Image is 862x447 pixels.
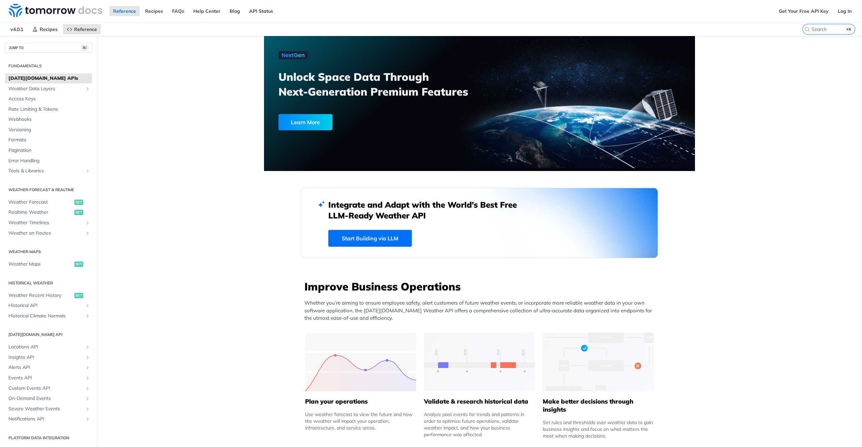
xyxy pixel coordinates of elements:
a: Weather on RoutesShow subpages for Weather on Routes [5,228,92,238]
span: Insights API [8,354,83,361]
a: [DATE][DOMAIN_NAME] APIs [5,73,92,83]
h2: [DATE][DOMAIN_NAME] API [5,332,92,338]
span: Access Keys [8,96,90,102]
span: Formats [8,137,90,143]
span: Error Handling [8,158,90,164]
svg: Search [804,27,810,32]
span: ⌘/ [81,45,88,51]
span: On-Demand Events [8,395,83,402]
a: Help Center [190,6,224,16]
a: Historical APIShow subpages for Historical API [5,301,92,311]
span: Weather Forecast [8,199,73,206]
span: get [74,293,83,298]
span: Alerts API [8,364,83,371]
span: get [74,210,83,215]
a: Insights APIShow subpages for Insights API [5,352,92,363]
button: Show subpages for Tools & Libraries [85,168,90,174]
span: Historical API [8,302,83,309]
span: v4.0.1 [7,24,27,34]
h2: Weather Forecast & realtime [5,187,92,193]
a: Versioning [5,125,92,135]
a: Weather TimelinesShow subpages for Weather Timelines [5,218,92,228]
button: Show subpages for Alerts API [85,365,90,370]
button: Show subpages for Weather Timelines [85,220,90,226]
a: Tools & LibrariesShow subpages for Tools & Libraries [5,166,92,176]
span: Weather Timelines [8,219,83,226]
span: get [74,200,83,205]
h2: Weather Maps [5,249,92,255]
img: 39565e8-group-4962x.svg [305,333,416,391]
p: Whether you’re aiming to ensure employee safety, alert customers of future weather events, or inc... [304,299,658,322]
a: Alerts APIShow subpages for Alerts API [5,363,92,373]
h3: Unlock Space Data Through Next-Generation Premium Features [278,69,487,99]
h2: Platform DATA integration [5,435,92,441]
button: Show subpages for Historical Climate Normals [85,313,90,319]
a: Realtime Weatherget [5,207,92,217]
h2: Fundamentals [5,63,92,69]
span: Events API [8,375,83,381]
a: Notifications APIShow subpages for Notifications API [5,414,92,424]
span: Weather Data Layers [8,85,83,92]
a: Reference [63,24,101,34]
a: On-Demand EventsShow subpages for On-Demand Events [5,393,92,404]
a: Recipes [29,24,61,34]
a: Weather Data LayersShow subpages for Weather Data Layers [5,84,92,94]
button: Show subpages for Notifications API [85,416,90,422]
a: Events APIShow subpages for Events API [5,373,92,383]
h3: Improve Business Operations [304,279,658,294]
button: Show subpages for Weather Data Layers [85,86,90,92]
span: Weather Maps [8,261,73,268]
span: [DATE][DOMAIN_NAME] APIs [8,75,90,82]
a: Learn More [278,114,445,130]
span: Versioning [8,127,90,133]
a: FAQs [168,6,188,16]
img: a22d113-group-496-32x.svg [543,333,654,391]
a: Weather Mapsget [5,259,92,269]
span: Realtime Weather [8,209,73,216]
h5: Validate & research historical data [424,398,535,406]
button: Show subpages for Historical API [85,303,90,308]
button: Show subpages for Events API [85,375,90,381]
span: get [74,262,83,267]
button: Show subpages for Insights API [85,355,90,360]
a: Access Keys [5,94,92,104]
a: Formats [5,135,92,145]
span: Webhooks [8,116,90,123]
span: Rate Limiting & Tokens [8,106,90,113]
a: Historical Climate NormalsShow subpages for Historical Climate Normals [5,311,92,321]
span: Custom Events API [8,385,83,392]
img: 13d7ca0-group-496-2.svg [424,333,535,391]
span: Notifications API [8,416,83,422]
div: Learn More [278,114,332,130]
h2: Integrate and Adapt with the World’s Best Free LLM-Ready Weather API [328,199,527,221]
img: Tomorrow.io Weather API Docs [9,4,102,17]
div: Set rules and thresholds over weather data to gain business insights and focus on what matters th... [543,419,654,439]
button: Show subpages for Locations API [85,344,90,350]
div: Use weather forecast to view the future and how the weather will impact your operation, infrastru... [305,411,416,431]
a: Weather Forecastget [5,197,92,207]
a: Severe Weather EventsShow subpages for Severe Weather Events [5,404,92,414]
span: Weather on Routes [8,230,83,237]
a: Custom Events APIShow subpages for Custom Events API [5,383,92,393]
a: API Status [245,6,277,16]
a: Log In [834,6,855,16]
button: Show subpages for Custom Events API [85,386,90,391]
a: Webhooks [5,114,92,125]
a: Recipes [141,6,167,16]
div: Analyze past events for trends and patterns in order to optimize future operations, validate weat... [424,411,535,438]
span: Reference [74,26,97,32]
button: JUMP TO⌘/ [5,43,92,53]
a: Start Building via LLM [328,230,412,247]
span: Pagination [8,147,90,154]
a: Blog [226,6,244,16]
a: Error Handling [5,156,92,166]
a: Get Your Free API Key [775,6,832,16]
a: Locations APIShow subpages for Locations API [5,342,92,352]
span: Severe Weather Events [8,406,83,412]
span: Recipes [40,26,58,32]
span: Locations API [8,344,83,350]
a: Rate Limiting & Tokens [5,104,92,114]
button: Show subpages for Severe Weather Events [85,406,90,412]
a: Pagination [5,145,92,156]
h5: Make better decisions through insights [543,398,654,414]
